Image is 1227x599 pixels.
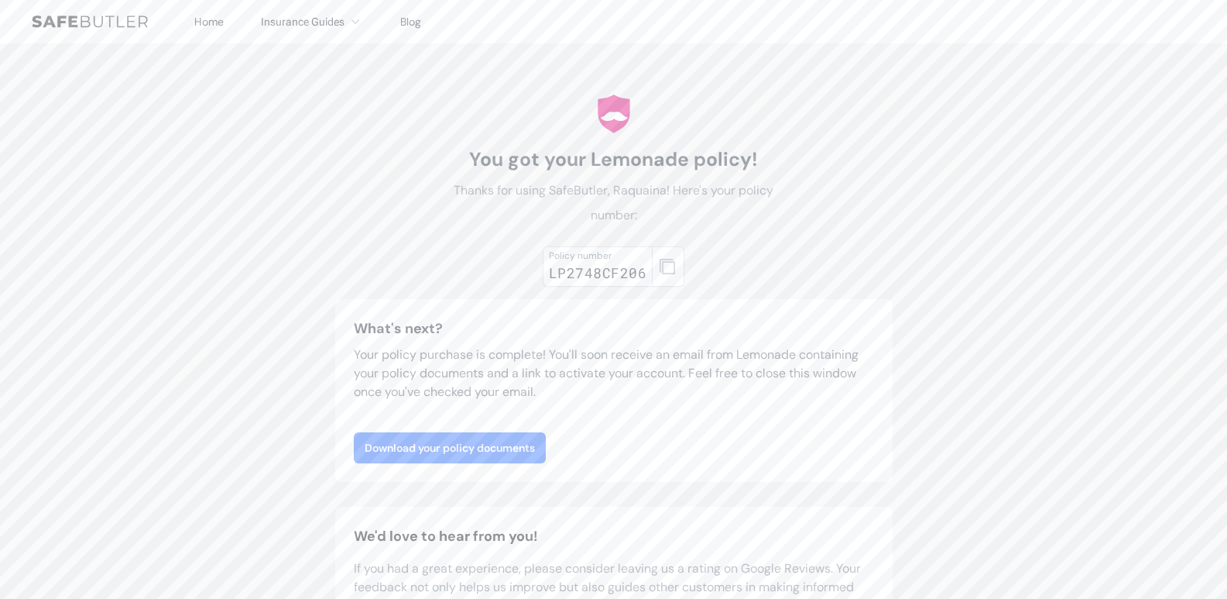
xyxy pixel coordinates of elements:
[261,12,363,31] button: Insurance Guides
[354,346,874,401] p: Your policy purchase is complete! You'll soon receive an email from Lemonade containing your poli...
[400,15,421,29] a: Blog
[549,262,646,284] div: LP2748CF206
[32,15,148,28] img: SafeButler Text Logo
[354,525,874,547] h2: We'd love to hear from you!
[440,178,787,228] p: Thanks for using SafeButler, Raquaina! Here's your policy number:
[194,15,224,29] a: Home
[354,432,546,463] a: Download your policy documents
[354,318,874,339] h3: What's next?
[549,250,646,262] div: Policy number
[440,147,787,172] h1: You got your Lemonade policy!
